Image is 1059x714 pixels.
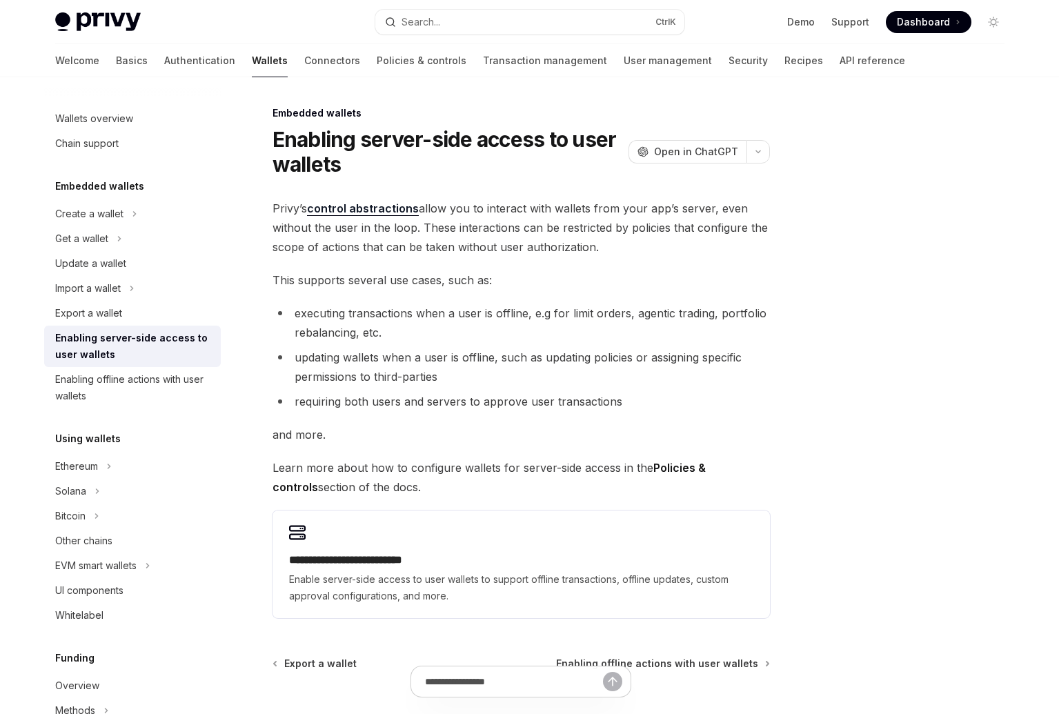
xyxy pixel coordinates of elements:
div: Embedded wallets [273,106,770,120]
div: Other chains [55,533,112,549]
a: Enabling offline actions with user wallets [556,657,769,671]
a: Wallets [252,44,288,77]
h5: Using wallets [55,430,121,447]
span: Open in ChatGPT [654,145,738,159]
a: Security [729,44,768,77]
div: Chain support [55,135,119,152]
div: Bitcoin [55,508,86,524]
div: Import a wallet [55,280,121,297]
h1: Enabling server-side access to user wallets [273,127,623,177]
h5: Funding [55,650,95,666]
a: control abstractions [307,201,419,216]
span: Enabling offline actions with user wallets [556,657,758,671]
div: UI components [55,582,123,599]
span: Ctrl K [655,17,676,28]
div: Enabling server-side access to user wallets [55,330,212,363]
a: Other chains [44,528,221,553]
button: Toggle dark mode [982,11,1004,33]
div: Overview [55,677,99,694]
button: Search...CtrlK [375,10,684,34]
div: Update a wallet [55,255,126,272]
a: Basics [116,44,148,77]
div: Get a wallet [55,230,108,247]
span: Learn more about how to configure wallets for server-side access in the section of the docs. [273,458,770,497]
a: Policies & controls [377,44,466,77]
li: updating wallets when a user is offline, such as updating policies or assigning specific permissi... [273,348,770,386]
li: requiring both users and servers to approve user transactions [273,392,770,411]
span: Privy’s allow you to interact with wallets from your app’s server, even without the user in the l... [273,199,770,257]
div: Whitelabel [55,607,103,624]
img: light logo [55,12,141,32]
a: Dashboard [886,11,971,33]
button: Send message [603,672,622,691]
span: Enable server-side access to user wallets to support offline transactions, offline updates, custo... [289,571,753,604]
li: executing transactions when a user is offline, e.g for limit orders, agentic trading, portfolio r... [273,304,770,342]
a: User management [624,44,712,77]
a: Authentication [164,44,235,77]
a: Export a wallet [274,657,357,671]
a: Transaction management [483,44,607,77]
h5: Embedded wallets [55,178,144,195]
a: UI components [44,578,221,603]
div: Enabling offline actions with user wallets [55,371,212,404]
div: Ethereum [55,458,98,475]
span: Export a wallet [284,657,357,671]
a: Support [831,15,869,29]
span: and more. [273,425,770,444]
div: EVM smart wallets [55,557,137,574]
a: Welcome [55,44,99,77]
div: Create a wallet [55,206,123,222]
a: Overview [44,673,221,698]
div: Solana [55,483,86,499]
button: Open in ChatGPT [629,140,746,163]
div: Search... [402,14,440,30]
span: This supports several use cases, such as: [273,270,770,290]
span: Dashboard [897,15,950,29]
a: Recipes [784,44,823,77]
a: Enabling offline actions with user wallets [44,367,221,408]
a: Chain support [44,131,221,156]
a: Wallets overview [44,106,221,131]
a: Update a wallet [44,251,221,276]
a: Export a wallet [44,301,221,326]
a: Whitelabel [44,603,221,628]
a: Demo [787,15,815,29]
a: API reference [840,44,905,77]
a: Enabling server-side access to user wallets [44,326,221,367]
a: Connectors [304,44,360,77]
div: Wallets overview [55,110,133,127]
div: Export a wallet [55,305,122,321]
